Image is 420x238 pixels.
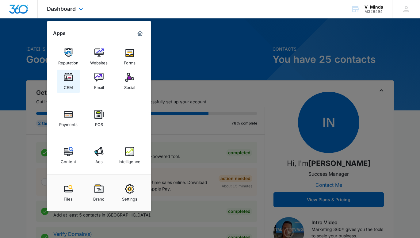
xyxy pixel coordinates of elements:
[87,107,111,130] a: POS
[64,82,73,90] div: CRM
[118,45,141,68] a: Forms
[124,82,135,90] div: Social
[87,70,111,93] a: Email
[47,6,76,12] span: Dashboard
[365,10,383,14] div: account id
[61,156,76,164] div: Content
[93,194,105,202] div: Brand
[57,45,80,68] a: Reputation
[95,156,103,164] div: Ads
[59,119,78,127] div: Payments
[58,57,78,65] div: Reputation
[57,181,80,205] a: Files
[57,107,80,130] a: Payments
[57,70,80,93] a: CRM
[135,29,145,38] a: Marketing 360® Dashboard
[90,57,108,65] div: Websites
[57,144,80,167] a: Content
[118,144,141,167] a: Intelligence
[122,194,137,202] div: Settings
[87,45,111,68] a: Websites
[124,57,136,65] div: Forms
[118,70,141,93] a: Social
[87,144,111,167] a: Ads
[118,181,141,205] a: Settings
[95,119,103,127] div: POS
[119,156,140,164] div: Intelligence
[53,30,66,36] h2: Apps
[365,5,383,10] div: account name
[64,194,73,202] div: Files
[87,181,111,205] a: Brand
[94,82,104,90] div: Email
